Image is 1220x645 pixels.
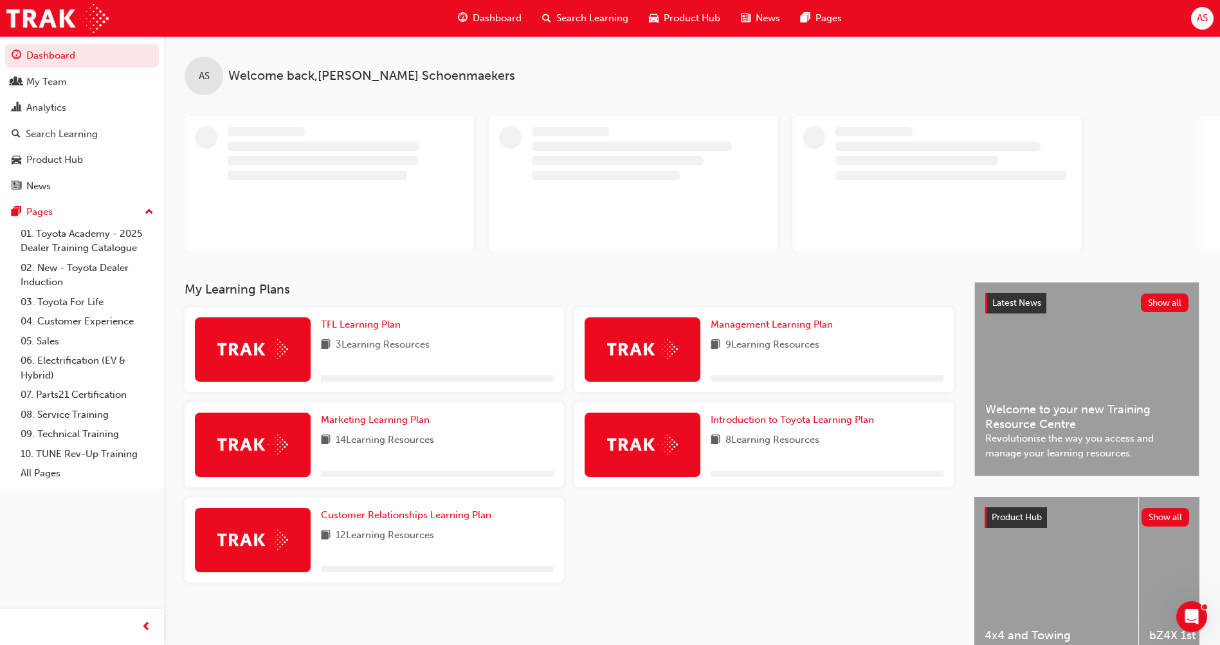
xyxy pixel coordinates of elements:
a: Dashboard [5,44,159,68]
a: 06. Electrification (EV & Hybrid) [15,351,159,385]
span: Welcome back , [PERSON_NAME] Schoenmaekers [228,69,515,84]
a: Product HubShow all [985,507,1189,528]
span: pages-icon [12,207,21,218]
a: car-iconProduct Hub [639,5,731,32]
a: 04. Customer Experience [15,312,159,332]
span: book-icon [321,528,331,544]
h3: My Learning Plans [185,282,954,297]
div: News [26,179,51,194]
button: Show all [1141,294,1189,312]
div: Analytics [26,100,66,115]
span: Dashboard [473,11,522,26]
span: search-icon [542,10,551,26]
span: guage-icon [458,10,468,26]
span: search-icon [12,129,21,140]
span: Latest News [992,297,1041,308]
span: news-icon [12,181,21,192]
span: News [756,11,780,26]
a: pages-iconPages [790,5,852,32]
a: 08. Service Training [15,405,159,425]
span: up-icon [145,204,154,221]
span: news-icon [741,10,751,26]
a: 02. New - Toyota Dealer Induction [15,258,159,292]
span: Search Learning [556,11,628,26]
a: search-iconSearch Learning [532,5,639,32]
a: Introduction to Toyota Learning Plan [711,413,879,427]
span: Revolutionise the way you access and manage your learning resources. [985,431,1188,460]
div: Product Hub [26,153,83,167]
iframe: Intercom live chat [1176,601,1207,632]
span: prev-icon [141,619,151,635]
button: AS [1191,7,1214,30]
span: car-icon [12,154,21,166]
a: My Team [5,70,159,94]
span: Marketing Learning Plan [321,414,430,425]
span: pages-icon [801,10,810,26]
a: 09. Technical Training [15,424,159,444]
span: TFL Learning Plan [321,319,401,330]
span: Product Hub [992,512,1042,523]
span: 4x4 and Towing [985,628,1128,643]
span: 9 Learning Resources [725,337,819,353]
div: Pages [26,205,53,220]
a: 01. Toyota Academy - 2025 Dealer Training Catalogue [15,224,159,258]
a: 10. TUNE Rev-Up Training [15,444,159,464]
span: guage-icon [12,50,21,62]
button: DashboardMy TeamAnalyticsSearch LearningProduct HubNews [5,41,159,200]
a: Customer Relationships Learning Plan [321,508,496,523]
img: Trak [6,4,109,33]
img: Trak [607,435,678,454]
div: Search Learning [26,127,98,142]
img: Trak [607,339,678,359]
span: book-icon [711,337,720,353]
a: guage-iconDashboard [448,5,532,32]
a: 03. Toyota For Life [15,292,159,312]
span: people-icon [12,77,21,88]
a: TFL Learning Plan [321,317,406,332]
a: Latest NewsShow allWelcome to your new Training Resource CentreRevolutionise the way you access a... [974,282,1199,476]
a: 05. Sales [15,332,159,351]
span: Customer Relationships Learning Plan [321,509,491,521]
span: Pages [815,11,842,26]
img: Trak [217,435,288,454]
a: Management Learning Plan [711,317,838,332]
span: Welcome to your new Training Resource Centre [985,402,1188,431]
a: Marketing Learning Plan [321,413,435,427]
a: Product Hub [5,148,159,172]
span: AS [1197,11,1208,26]
a: Analytics [5,96,159,120]
div: My Team [26,75,67,89]
span: 8 Learning Resources [725,433,819,449]
span: book-icon [321,433,331,449]
a: News [5,174,159,198]
a: news-iconNews [731,5,790,32]
button: Show all [1142,508,1190,527]
button: Pages [5,200,159,224]
span: book-icon [711,433,720,449]
span: 12 Learning Resources [336,528,434,544]
a: All Pages [15,463,159,483]
img: Trak [217,339,288,359]
a: Latest NewsShow all [985,293,1188,313]
span: book-icon [321,337,331,353]
span: chart-icon [12,102,21,114]
a: 07. Parts21 Certification [15,385,159,405]
a: Search Learning [5,122,159,146]
span: 3 Learning Resources [336,337,430,353]
span: Introduction to Toyota Learning Plan [711,414,874,425]
span: Product Hub [664,11,720,26]
img: Trak [217,530,288,550]
span: 14 Learning Resources [336,433,434,449]
span: Management Learning Plan [711,319,833,330]
span: car-icon [649,10,659,26]
span: AS [199,69,210,84]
